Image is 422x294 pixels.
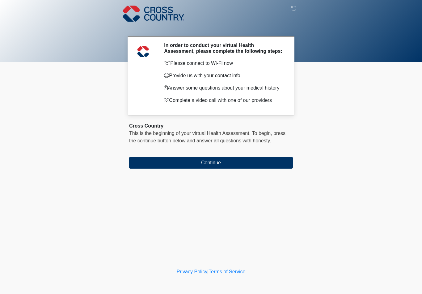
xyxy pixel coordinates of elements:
[123,5,184,23] img: Cross Country Logo
[164,72,284,79] p: Provide us with your contact info
[164,42,284,54] h2: In order to conduct your virtual Health Assessment, please complete the following steps:
[164,60,284,67] p: Please connect to Wi-Fi now
[164,97,284,104] p: Complete a video call with one of our providers
[124,22,298,34] h1: ‎ ‎ ‎
[129,131,285,143] span: press the continue button below and answer all questions with honesty.
[252,131,273,136] span: To begin,
[177,269,208,274] a: Privacy Policy
[164,84,284,92] p: Answer some questions about your medical history
[207,269,209,274] a: |
[129,157,293,169] button: Continue
[129,122,293,130] div: Cross Country
[134,42,152,61] img: Agent Avatar
[209,269,245,274] a: Terms of Service
[129,131,251,136] span: This is the beginning of your virtual Health Assessment.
